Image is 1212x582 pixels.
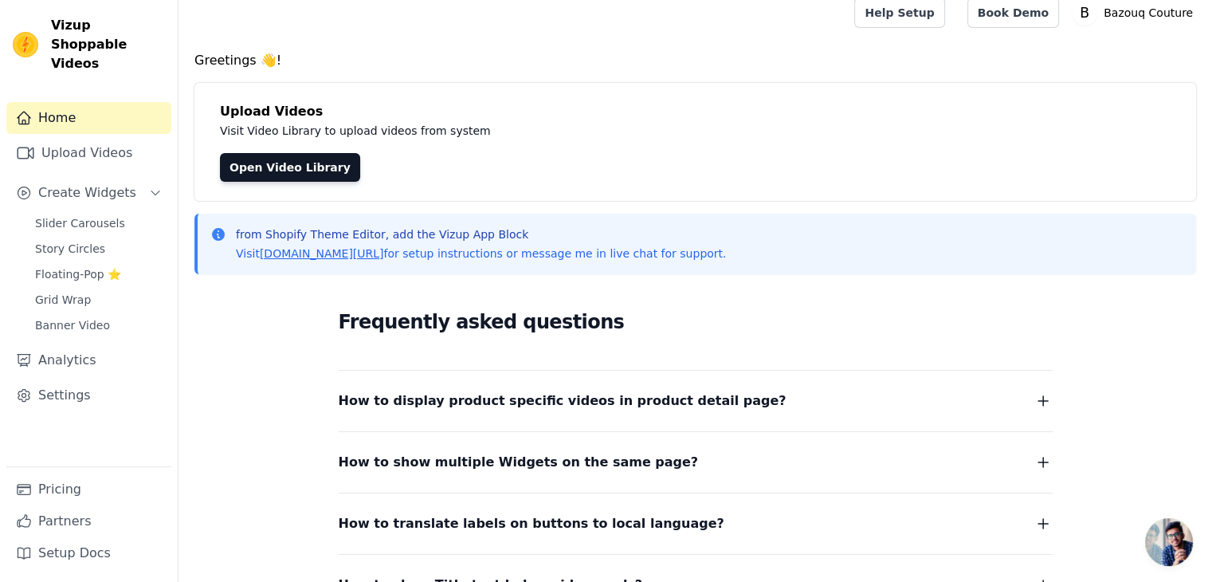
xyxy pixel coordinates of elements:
[38,183,136,203] span: Create Widgets
[339,390,786,412] span: How to display product specific videos in product detail page?
[25,263,171,285] a: Floating-Pop ⭐
[6,177,171,209] button: Create Widgets
[339,451,699,474] span: How to show multiple Widgets on the same page?
[6,537,171,569] a: Setup Docs
[339,390,1053,412] button: How to display product specific videos in product detail page?
[35,215,125,231] span: Slider Carousels
[6,102,171,134] a: Home
[35,317,110,333] span: Banner Video
[51,16,165,73] span: Vizup Shoppable Videos
[6,137,171,169] a: Upload Videos
[339,306,1053,338] h2: Frequently asked questions
[260,247,384,260] a: [DOMAIN_NAME][URL]
[236,246,726,262] p: Visit for setup instructions or message me in live chat for support.
[35,241,105,257] span: Story Circles
[6,474,171,505] a: Pricing
[13,32,38,57] img: Vizup
[35,292,91,308] span: Grid Wrap
[220,102,1171,121] h4: Upload Videos
[1145,518,1193,566] a: Open chat
[35,266,121,282] span: Floating-Pop ⭐
[25,238,171,260] a: Story Circles
[25,314,171,336] a: Banner Video
[339,451,1053,474] button: How to show multiple Widgets on the same page?
[236,226,726,242] p: from Shopify Theme Editor, add the Vizup App Block
[1080,5,1089,21] text: B
[194,51,1196,70] h4: Greetings 👋!
[6,379,171,411] a: Settings
[220,153,360,182] a: Open Video Library
[339,513,1053,535] button: How to translate labels on buttons to local language?
[25,289,171,311] a: Grid Wrap
[25,212,171,234] a: Slider Carousels
[339,513,724,535] span: How to translate labels on buttons to local language?
[6,344,171,376] a: Analytics
[6,505,171,537] a: Partners
[220,121,934,140] p: Visit Video Library to upload videos from system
